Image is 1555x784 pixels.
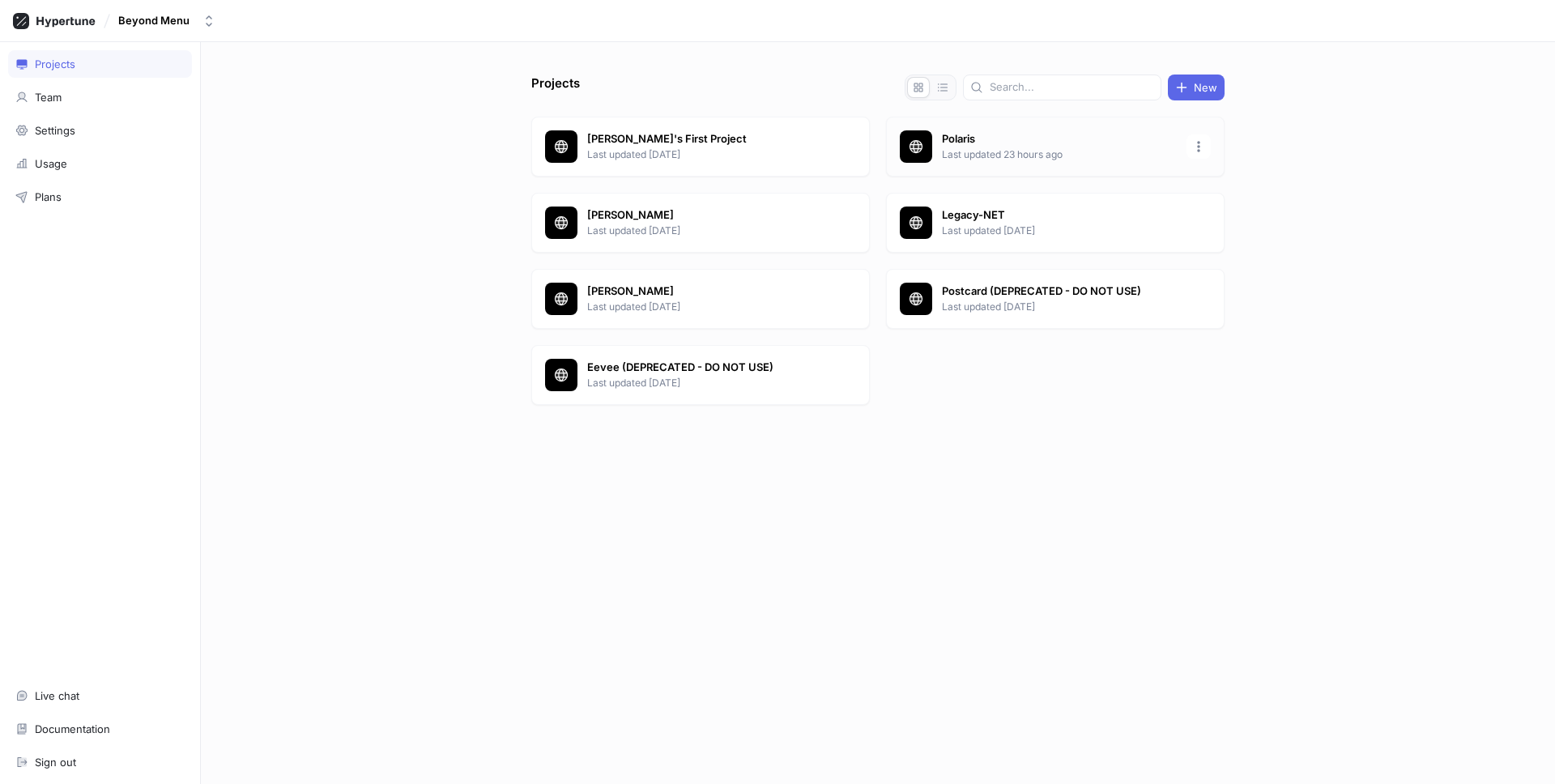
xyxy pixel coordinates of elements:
p: [PERSON_NAME]'s First Project [587,131,822,147]
p: [PERSON_NAME] [587,283,822,300]
div: Beyond Menu [118,14,190,28]
button: Beyond Menu [112,7,222,34]
div: Settings [35,124,75,137]
div: Team [35,91,62,104]
p: Projects [531,75,580,100]
div: Usage [35,157,67,170]
p: Postcard (DEPRECATED - DO NOT USE) [942,283,1177,300]
div: Projects [35,58,75,70]
a: Team [8,83,192,111]
div: Documentation [35,722,110,735]
a: Documentation [8,715,192,743]
a: Usage [8,150,192,177]
p: Last updated [DATE] [942,300,1177,314]
p: Last updated [DATE] [587,147,822,162]
p: Last updated [DATE] [942,224,1177,238]
p: Last updated [DATE] [587,224,822,238]
input: Search... [990,79,1154,96]
button: New [1168,75,1225,100]
a: Settings [8,117,192,144]
a: Projects [8,50,192,78]
div: Sign out [35,756,76,769]
p: Last updated [DATE] [587,300,822,314]
p: Last updated [DATE] [587,376,822,390]
span: New [1194,83,1217,92]
p: Polaris [942,131,1177,147]
div: Plans [35,190,62,203]
div: Live chat [35,689,79,702]
a: Plans [8,183,192,211]
p: Legacy-NET [942,207,1177,224]
p: [PERSON_NAME] [587,207,822,224]
p: Eevee (DEPRECATED - DO NOT USE) [587,360,822,376]
p: Last updated 23 hours ago [942,147,1177,162]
